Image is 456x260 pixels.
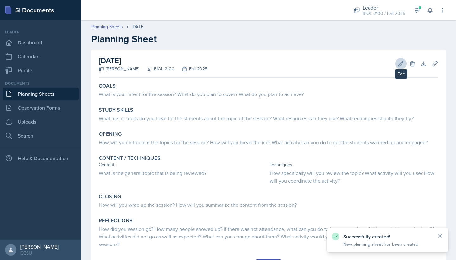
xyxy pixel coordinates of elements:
div: [DATE] [132,23,144,30]
div: BIOL 2100 [139,66,174,72]
a: Planning Sheets [3,88,79,100]
div: Documents [3,81,79,86]
div: What tips or tricks do you have for the students about the topic of the session? What resources c... [99,114,438,122]
div: Content [99,161,267,168]
p: Successfully created! [343,233,432,240]
div: Fall 2025 [174,66,207,72]
label: Study Skills [99,107,134,113]
label: Content / Techniques [99,155,161,161]
div: Help & Documentation [3,152,79,165]
div: How will you wrap up the session? How will you summarize the content from the session? [99,201,438,209]
a: Dashboard [3,36,79,49]
div: How specifically will you review the topic? What activity will you use? How will you coordinate t... [270,169,438,185]
h2: Planning Sheet [91,33,446,45]
div: What is the general topic that is being reviewed? [99,169,267,177]
div: How did you session go? How many people showed up? If there was not attendance, what can you do t... [99,225,438,248]
a: Calendar [3,50,79,63]
div: How will you introduce the topics for the session? How will you break the ice? What activity can ... [99,139,438,146]
div: Leader [363,4,405,11]
label: Reflections [99,218,133,224]
div: [PERSON_NAME] [20,244,59,250]
div: BIOL 2100 / Fall 2025 [363,10,405,17]
a: Search [3,129,79,142]
a: Uploads [3,115,79,128]
label: Goals [99,83,116,89]
div: GCSU [20,250,59,256]
button: Edit [395,58,407,69]
div: What is your intent for the session? What do you plan to cover? What do you plan to achieve? [99,90,438,98]
div: Techniques [270,161,438,168]
a: Observation Forms [3,101,79,114]
label: Opening [99,131,122,137]
label: Closing [99,193,121,200]
a: Profile [3,64,79,77]
div: Leader [3,29,79,35]
p: New planning sheet has been created [343,241,432,247]
div: [PERSON_NAME] [99,66,139,72]
a: Planning Sheets [91,23,123,30]
h2: [DATE] [99,55,207,66]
